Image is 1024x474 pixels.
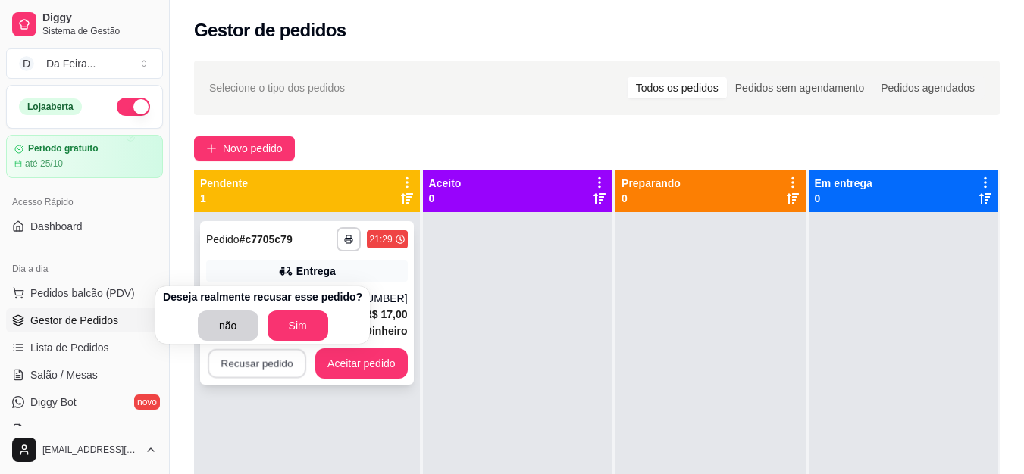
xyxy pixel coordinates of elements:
[30,340,109,355] span: Lista de Pedidos
[206,143,217,154] span: plus
[223,140,283,157] span: Novo pedido
[622,176,681,191] p: Preparando
[46,56,96,71] div: Da Feira ...
[815,191,872,206] p: 0
[42,11,157,25] span: Diggy
[240,233,293,245] strong: # c7705c79
[6,257,163,281] div: Dia a dia
[268,310,328,341] button: Sim
[19,56,34,71] span: D
[206,233,240,245] span: Pedido
[30,422,52,437] span: KDS
[296,264,336,279] div: Entrega
[30,367,98,382] span: Salão / Mesas
[200,176,248,191] p: Pendente
[872,77,983,98] div: Pedidos agendados
[315,348,408,379] button: Aceitar pedido
[117,98,150,116] button: Alterar Status
[30,219,83,234] span: Dashboard
[194,18,346,42] h2: Gestor de pedidos
[163,289,362,304] p: Deseja realmente recusar esse pedido?
[6,190,163,214] div: Acesso Rápido
[622,191,681,206] p: 0
[42,444,139,456] span: [EMAIL_ADDRESS][DOMAIN_NAME]
[200,191,248,206] p: 1
[30,285,135,301] span: Pedidos balcão (PDV)
[727,77,872,98] div: Pedidos sem agendamento
[365,325,408,337] strong: Dinheiro
[209,80,345,96] span: Selecione o tipo dos pedidos
[6,48,163,79] button: Select a team
[429,191,462,206] p: 0
[30,394,77,410] span: Diggy Bot
[429,176,462,191] p: Aceito
[28,143,99,154] article: Período gratuito
[370,233,393,245] div: 21:29
[365,308,408,320] strong: R$ 17,00
[815,176,872,191] p: Em entrega
[25,157,63,170] article: até 25/10
[42,25,157,37] span: Sistema de Gestão
[198,310,258,341] button: não
[208,349,306,379] button: Recusar pedido
[30,313,118,328] span: Gestor de Pedidos
[628,77,727,98] div: Todos os pedidos
[19,98,82,115] div: Loja aberta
